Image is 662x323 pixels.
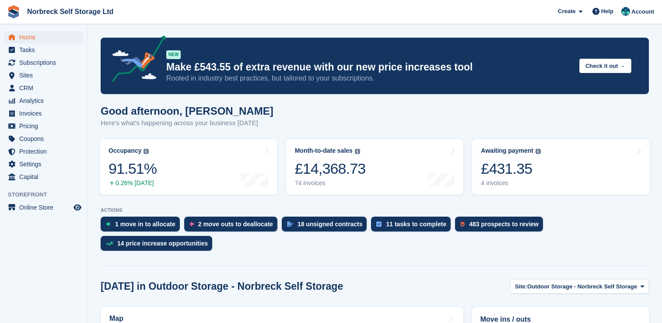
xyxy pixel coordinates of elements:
img: contract_signature_icon-13c848040528278c33f63329250d36e43548de30e8caae1d1a13099fd9432cc5.svg [287,221,293,227]
span: Home [19,31,72,43]
img: price_increase_opportunities-93ffe204e8149a01c8c9dc8f82e8f89637d9d84a8eef4429ea346261dce0b2c0.svg [106,242,113,246]
span: Settings [19,158,72,170]
a: menu [4,95,83,107]
h2: [DATE] in Outdoor Storage - Norbreck Self Storage [101,281,343,292]
a: menu [4,69,83,81]
span: Pricing [19,120,72,132]
a: Norbreck Self Storage Ltd [24,4,117,19]
p: Here's what's happening across your business [DATE] [101,118,273,128]
button: Check it out → [579,59,631,73]
span: Site: [515,282,527,291]
img: move_ins_to_allocate_icon-fdf77a2bb77ea45bf5b3d319d69a93e2d87916cf1d5bf7949dd705db3b84f3ca.svg [106,221,111,227]
a: menu [4,31,83,43]
img: icon-info-grey-7440780725fd019a000dd9b08b2336e03edf1995a4989e88bcd33f0948082b44.svg [144,149,149,154]
div: NEW [166,50,181,59]
a: 18 unsigned contracts [282,217,371,236]
span: Tasks [19,44,72,56]
div: 91.51% [109,160,157,178]
a: menu [4,44,83,56]
div: 74 invoices [295,179,366,187]
div: 483 prospects to review [469,221,539,228]
a: 2 move outs to deallocate [184,217,282,236]
a: 483 prospects to review [455,217,547,236]
img: stora-icon-8386f47178a22dfd0bd8f6a31ec36ba5ce8667c1dd55bd0f319d3a0aa187defe.svg [7,5,20,18]
p: Rooted in industry best practices, but tailored to your subscriptions. [166,74,572,83]
div: 0.26% [DATE] [109,179,157,187]
span: Capital [19,171,72,183]
div: Awaiting payment [481,147,533,154]
span: Protection [19,145,72,158]
a: menu [4,145,83,158]
span: Account [631,7,654,16]
img: task-75834270c22a3079a89374b754ae025e5fb1db73e45f91037f5363f120a921f8.svg [376,221,382,227]
div: £431.35 [481,160,541,178]
img: prospect-51fa495bee0391a8d652442698ab0144808aea92771e9ea1ae160a38d050c398.svg [460,221,465,227]
span: Invoices [19,107,72,119]
a: menu [4,82,83,94]
span: Subscriptions [19,56,72,69]
span: Help [601,7,613,16]
img: move_outs_to_deallocate_icon-f764333ba52eb49d3ac5e1228854f67142a1ed5810a6f6cc68b1a99e826820c5.svg [189,221,194,227]
div: Occupancy [109,147,141,154]
a: menu [4,201,83,214]
h2: Map [109,315,123,323]
img: icon-info-grey-7440780725fd019a000dd9b08b2336e03edf1995a4989e88bcd33f0948082b44.svg [536,149,541,154]
a: Month-to-date sales £14,368.73 74 invoices [286,139,464,195]
span: Coupons [19,133,72,145]
div: 11 tasks to complete [386,221,446,228]
a: menu [4,107,83,119]
a: Occupancy 91.51% 0.26% [DATE] [100,139,277,195]
h1: Good afternoon, [PERSON_NAME] [101,105,273,117]
img: icon-info-grey-7440780725fd019a000dd9b08b2336e03edf1995a4989e88bcd33f0948082b44.svg [355,149,360,154]
a: 11 tasks to complete [371,217,455,236]
div: 14 price increase opportunities [117,240,208,247]
a: menu [4,133,83,145]
span: Sites [19,69,72,81]
a: Awaiting payment £431.35 4 invoices [472,139,650,195]
button: Site: Outdoor Storage - Norbreck Self Storage [510,279,649,294]
div: 4 invoices [481,179,541,187]
span: Analytics [19,95,72,107]
a: 1 move in to allocate [101,217,184,236]
a: menu [4,158,83,170]
span: Create [558,7,575,16]
img: price-adjustments-announcement-icon-8257ccfd72463d97f412b2fc003d46551f7dbcb40ab6d574587a9cd5c0d94... [105,35,166,85]
span: CRM [19,82,72,94]
a: menu [4,120,83,132]
div: 2 move outs to deallocate [198,221,273,228]
p: Make £543.55 of extra revenue with our new price increases tool [166,61,572,74]
img: Sally King [621,7,630,16]
div: Month-to-date sales [295,147,353,154]
a: menu [4,171,83,183]
div: 1 move in to allocate [115,221,175,228]
p: ACTIONS [101,207,649,213]
div: 18 unsigned contracts [298,221,363,228]
div: £14,368.73 [295,160,366,178]
a: 14 price increase opportunities [101,236,217,255]
a: Preview store [72,202,83,213]
span: Storefront [8,190,87,199]
a: menu [4,56,83,69]
span: Outdoor Storage - Norbreck Self Storage [527,282,637,291]
span: Online Store [19,201,72,214]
